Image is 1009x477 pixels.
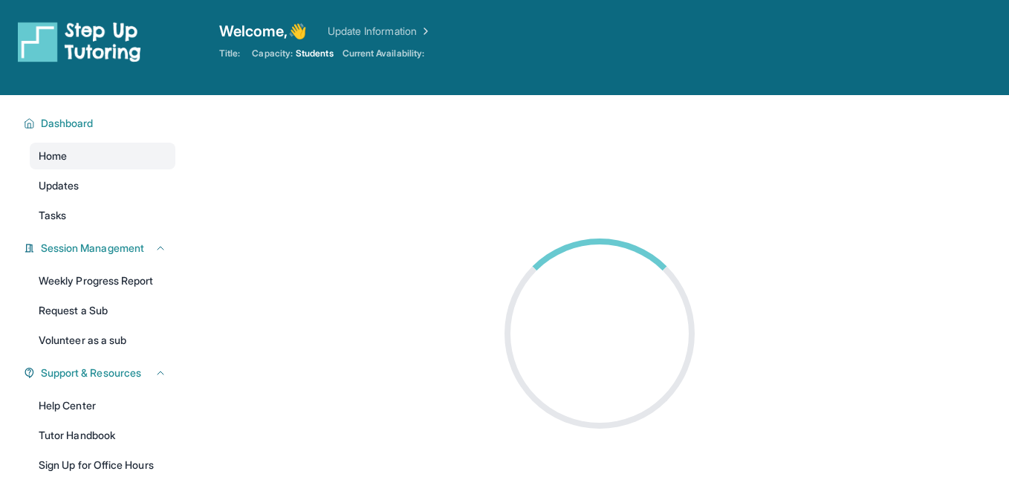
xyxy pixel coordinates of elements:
[39,208,66,223] span: Tasks
[219,21,307,42] span: Welcome, 👋
[35,241,166,256] button: Session Management
[30,202,175,229] a: Tasks
[219,48,240,59] span: Title:
[39,178,80,193] span: Updates
[41,366,141,380] span: Support & Resources
[18,21,141,62] img: logo
[35,116,166,131] button: Dashboard
[41,241,144,256] span: Session Management
[30,172,175,199] a: Updates
[30,392,175,419] a: Help Center
[343,48,424,59] span: Current Availability:
[39,149,67,163] span: Home
[30,143,175,169] a: Home
[35,366,166,380] button: Support & Resources
[417,24,432,39] img: Chevron Right
[30,297,175,324] a: Request a Sub
[328,24,432,39] a: Update Information
[30,327,175,354] a: Volunteer as a sub
[30,422,175,449] a: Tutor Handbook
[296,48,334,59] span: Students
[41,116,94,131] span: Dashboard
[30,267,175,294] a: Weekly Progress Report
[252,48,293,59] span: Capacity:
